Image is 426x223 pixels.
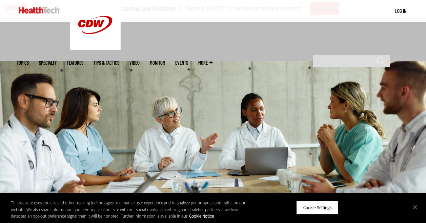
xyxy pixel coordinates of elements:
[129,60,140,65] a: Video
[150,60,165,65] a: MonITor
[19,7,60,14] img: Home
[198,60,212,65] span: More
[94,60,119,65] a: Tips & Tactics
[175,60,188,65] a: Events
[395,8,406,14] a: Log in
[67,60,83,65] a: Features
[408,200,423,215] button: Close
[70,45,121,52] a: CDW
[296,200,339,215] button: Cookie Settings
[17,60,29,65] span: Topics
[189,213,214,219] a: More information about your privacy
[11,200,256,220] div: This website uses cookies and other tracking technologies to enhance user experience and to analy...
[395,7,406,15] div: User menu
[39,60,57,65] span: Specialty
